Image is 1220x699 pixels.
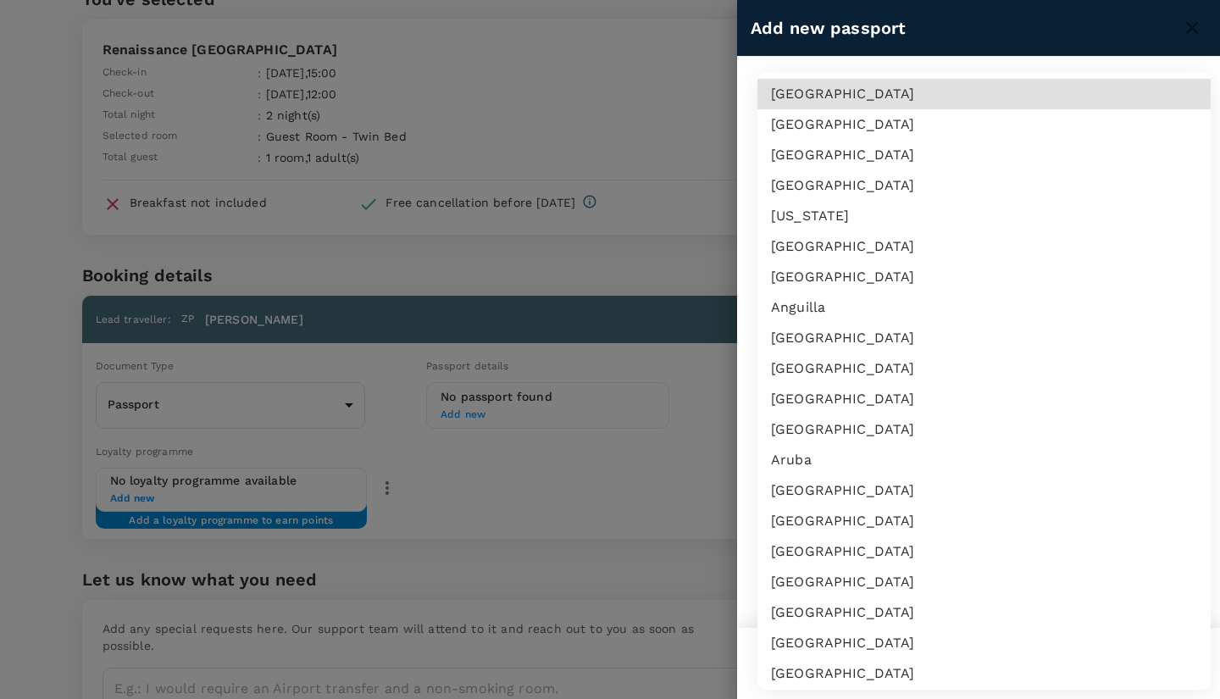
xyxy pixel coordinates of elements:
li: Anguilla [757,292,1211,323]
li: [GEOGRAPHIC_DATA] [757,79,1211,109]
li: [GEOGRAPHIC_DATA] [757,536,1211,567]
li: Aruba [757,445,1211,475]
li: [GEOGRAPHIC_DATA] [757,170,1211,201]
li: [GEOGRAPHIC_DATA] [757,506,1211,536]
li: [GEOGRAPHIC_DATA] [757,567,1211,597]
li: [GEOGRAPHIC_DATA] [757,231,1211,262]
li: [GEOGRAPHIC_DATA] [757,262,1211,292]
li: [GEOGRAPHIC_DATA] [757,384,1211,414]
li: [US_STATE] [757,201,1211,231]
li: [GEOGRAPHIC_DATA] [757,658,1211,689]
li: [GEOGRAPHIC_DATA] [757,109,1211,140]
li: [GEOGRAPHIC_DATA] [757,475,1211,506]
li: [GEOGRAPHIC_DATA] [757,414,1211,445]
li: [GEOGRAPHIC_DATA] [757,353,1211,384]
li: [GEOGRAPHIC_DATA] [757,628,1211,658]
li: [GEOGRAPHIC_DATA] [757,140,1211,170]
li: [GEOGRAPHIC_DATA] [757,597,1211,628]
li: [GEOGRAPHIC_DATA] [757,323,1211,353]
